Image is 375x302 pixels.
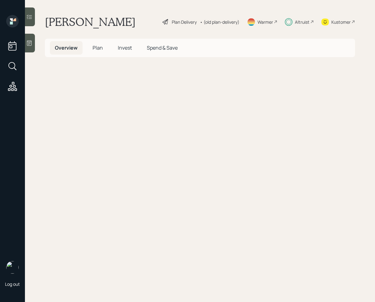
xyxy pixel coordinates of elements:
[200,19,239,25] div: • (old plan-delivery)
[118,44,132,51] span: Invest
[331,19,351,25] div: Kustomer
[45,15,136,29] h1: [PERSON_NAME]
[295,19,310,25] div: Altruist
[147,44,178,51] span: Spend & Save
[55,44,78,51] span: Overview
[172,19,197,25] div: Plan Delivery
[257,19,273,25] div: Warmer
[5,281,20,287] div: Log out
[6,261,19,274] img: retirable_logo.png
[93,44,103,51] span: Plan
